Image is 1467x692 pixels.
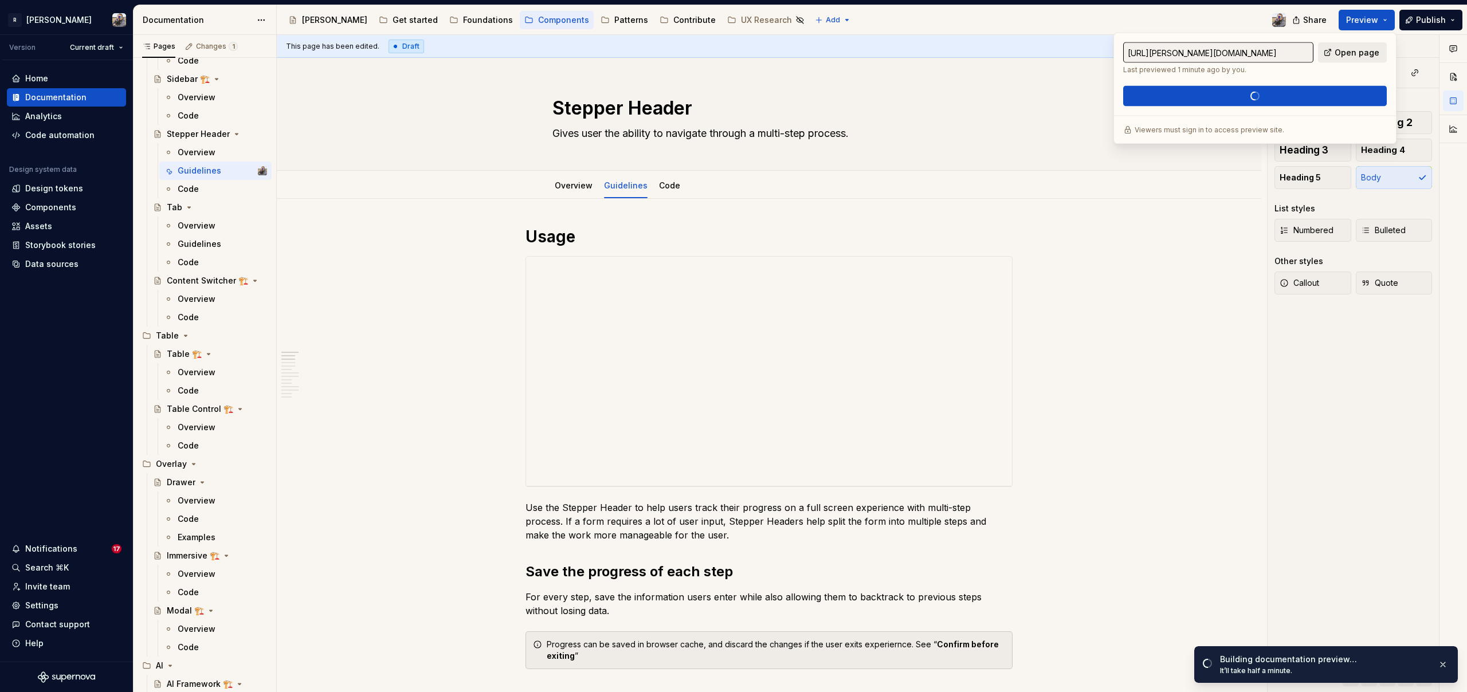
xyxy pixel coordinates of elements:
button: Contact support [7,615,126,634]
div: Code [178,55,199,66]
a: Code [159,583,272,601]
a: Code automation [7,126,126,144]
div: Content Switcher 🏗️ [167,275,248,286]
a: Overview [159,492,272,510]
div: List styles [1274,203,1315,214]
button: Preview [1339,10,1395,30]
a: Guidelines [159,235,272,253]
div: Components [538,14,589,26]
div: Storybook stories [25,239,96,251]
a: Settings [7,596,126,615]
div: Sidebar 🏗️ [167,73,210,85]
span: Open page [1335,47,1379,58]
div: Stepper Header [167,128,230,140]
a: [PERSON_NAME] [284,11,372,29]
a: Patterns [596,11,653,29]
div: Table [156,330,179,341]
p: Last previewed 1 minute ago by you. [1123,65,1313,74]
div: Invite team [25,581,70,592]
div: Version [9,43,36,52]
span: Heading 3 [1280,144,1328,156]
p: Viewers must sign in to access preview site. [1135,125,1284,135]
div: Building documentation preview… [1220,654,1429,665]
a: UX Research [723,11,809,29]
span: Bulleted [1361,225,1406,236]
div: Search ⌘K [25,562,69,573]
div: Draft [389,40,424,53]
a: Overview [159,565,272,583]
a: Analytics [7,107,126,125]
div: Code [178,385,199,396]
a: Supernova Logo [38,671,95,683]
span: Publish [1416,14,1446,26]
div: Other styles [1274,255,1323,267]
span: Quote [1361,277,1398,289]
textarea: Gives user the ability to navigate through a multi-step process. [550,124,983,143]
div: Help [25,638,44,649]
img: Ian [1272,13,1286,27]
div: Overview [178,92,215,103]
a: Components [7,198,126,217]
div: AI [138,656,272,675]
button: Heading 3 [1274,139,1351,162]
div: Overlay [156,458,187,470]
span: Preview [1346,14,1378,26]
div: Components [25,202,76,213]
div: Drawer [167,477,195,488]
div: R [8,13,22,27]
div: Guidelines [178,238,221,250]
a: Code [159,253,272,272]
div: Tab [167,202,182,213]
span: Heading 4 [1361,144,1405,156]
a: Table Control 🏗️ [148,400,272,418]
div: Code [178,257,199,268]
span: 17 [112,544,121,553]
a: Foundations [445,11,517,29]
a: Code [159,437,272,455]
button: Publish [1399,10,1462,30]
button: Quote [1356,272,1433,294]
div: Guidelines [599,173,652,197]
div: [PERSON_NAME] [302,14,367,26]
a: Home [7,69,126,88]
button: Callout [1274,272,1351,294]
div: Patterns [614,14,648,26]
div: Overview [178,293,215,305]
div: Documentation [25,92,87,103]
a: Components [520,11,594,29]
button: Search ⌘K [7,559,126,577]
div: Code [178,587,199,598]
div: Get started [393,14,438,26]
div: Overlay [138,455,272,473]
button: Share [1286,10,1334,30]
span: Share [1303,14,1327,26]
button: Add [811,12,854,28]
div: AI Framework 🏗️ [167,678,233,690]
a: Overview [555,180,593,190]
button: Heading 4 [1356,139,1433,162]
div: Modal 🏗️ [167,605,204,616]
a: Code [159,107,272,125]
a: Design tokens [7,179,126,198]
a: Modal 🏗️ [148,601,272,620]
a: Overview [159,217,272,235]
a: Content Switcher 🏗️ [148,272,272,290]
div: AI [156,660,163,671]
span: Heading 5 [1280,172,1321,183]
span: 1 [229,42,238,51]
div: Page tree [284,9,809,32]
a: Code [159,308,272,327]
div: UX Research [741,14,792,26]
button: Heading 5 [1274,166,1351,189]
a: Code [159,510,272,528]
div: Code automation [25,129,95,141]
span: This page has been edited. [286,42,379,51]
a: GuidelinesIan [159,162,272,180]
a: Guidelines [604,180,648,190]
button: R[PERSON_NAME]Ian [2,7,131,32]
a: Sidebar 🏗️ [148,70,272,88]
div: Overview [178,220,215,231]
div: Changes [196,42,238,51]
img: Ian [258,166,267,175]
div: Pages [142,42,175,51]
